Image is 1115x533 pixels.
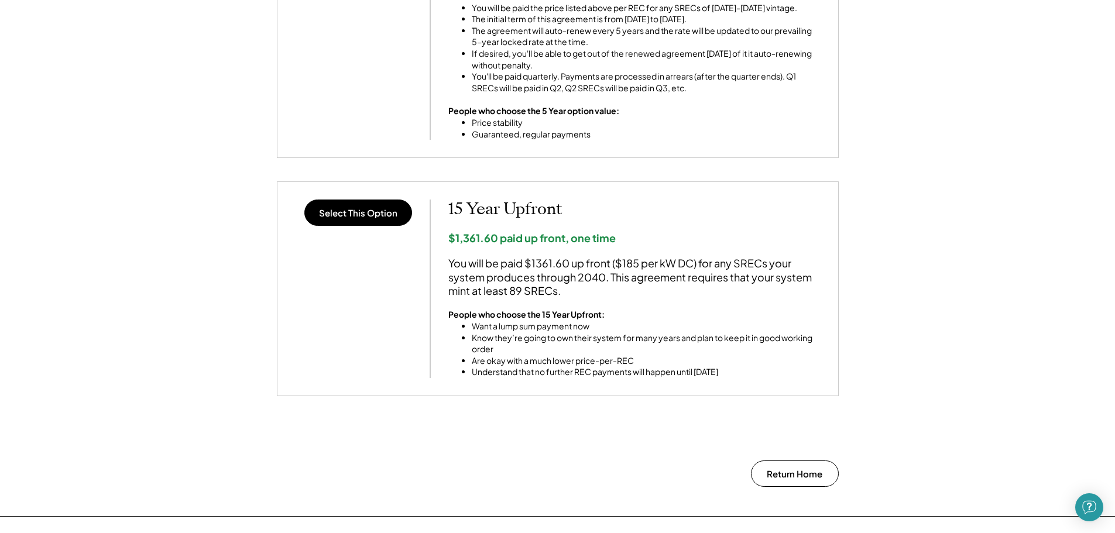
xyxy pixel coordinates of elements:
li: The initial term of this agreement is from [DATE] to [DATE]. [472,13,821,25]
li: You will be paid the price listed above per REC for any SRECs of [DATE]-[DATE] vintage. [472,2,821,14]
li: Price stability [472,117,619,129]
li: You'll be paid quarterly. Payments are processed in arrears (after the quarter ends). Q1 SRECs wi... [472,71,821,94]
li: Guaranteed, regular payments [472,129,619,140]
li: Want a lump sum payment now [472,321,821,332]
div: Open Intercom Messenger [1075,493,1103,521]
div: You will be paid $1361.60 up front ($185 per kW DC) for any SRECs your system produces through 20... [448,256,821,297]
h2: 15 Year Upfront [448,200,821,219]
strong: People who choose the 15 Year Upfront: [448,309,605,319]
div: $1,361.60 paid up front, one time [448,231,821,245]
li: If desired, you'll be able to get out of the renewed agreement [DATE] of it it auto-renewing with... [472,48,821,71]
button: Return Home [751,460,839,487]
strong: People who choose the 5 Year option value: [448,105,619,116]
li: Know they’re going to own their system for many years and plan to keep it in good working order [472,332,821,355]
li: Are okay with a much lower price-per-REC [472,355,821,367]
li: Understand that no further REC payments will happen until [DATE] [472,366,821,378]
button: Select This Option [304,200,412,226]
li: The agreement will auto-renew every 5 years and the rate will be updated to our prevailing 5-year... [472,25,821,48]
